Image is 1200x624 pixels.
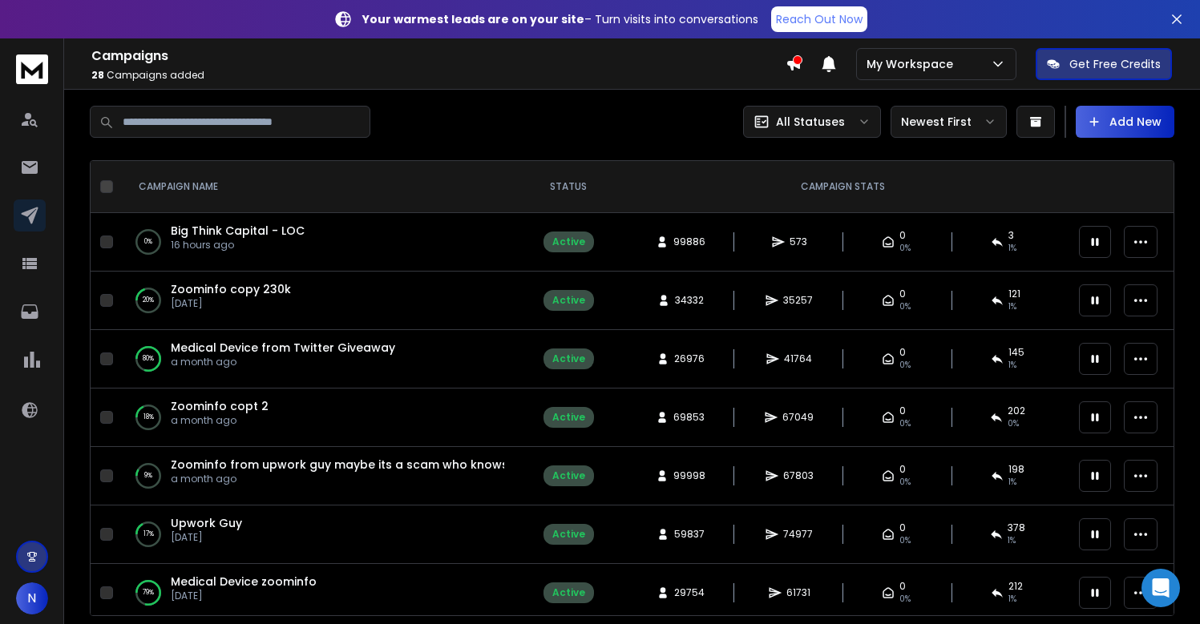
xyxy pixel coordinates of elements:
[143,585,154,601] p: 79 %
[171,515,242,531] a: Upwork Guy
[119,161,520,213] th: CAMPAIGN NAME
[1008,534,1016,547] span: 1 %
[16,582,48,614] button: N
[776,114,845,130] p: All Statuses
[520,161,616,213] th: STATUS
[552,294,585,307] div: Active
[899,242,911,255] span: 0%
[119,564,520,622] td: 79%Medical Device zoominfo[DATE]
[783,294,813,307] span: 35257
[143,409,154,425] p: 18 %
[1008,229,1014,242] span: 3
[786,586,810,599] span: 61731
[899,580,906,593] span: 0
[899,229,906,242] span: 0
[171,590,317,602] p: [DATE]
[171,356,395,368] p: a month ago
[673,236,705,248] span: 99886
[171,473,504,485] p: a month ago
[171,340,395,356] a: Medical Device from Twitter Giveaway
[1008,593,1016,606] span: 1 %
[1036,48,1172,80] button: Get Free Credits
[1008,359,1016,372] span: 1 %
[899,417,911,430] span: 0%
[119,388,520,447] td: 18%Zoominfo copt 2a month ago
[552,528,585,541] div: Active
[899,405,906,417] span: 0
[171,414,269,427] p: a month ago
[143,292,154,308] p: 20 %
[119,505,520,564] td: 17%Upwork Guy[DATE]
[91,69,786,82] p: Campaigns added
[119,213,520,272] td: 0%Big Think Capital - LOC16 hours ago
[1008,300,1016,313] span: 1 %
[552,469,585,482] div: Active
[16,54,48,84] img: logo
[171,281,291,297] a: Zoominfo copy 230k
[552,411,585,424] div: Active
[552,586,585,599] div: Active
[91,68,104,82] span: 28
[171,457,508,473] a: Zoominfo from upwork guy maybe its a scam who knows
[674,586,705,599] span: 29754
[1076,106,1174,138] button: Add New
[552,236,585,248] div: Active
[171,398,269,414] a: Zoominfo copt 2
[1008,288,1020,300] span: 121
[899,476,911,489] span: 0%
[783,528,813,541] span: 74977
[119,272,520,330] td: 20%Zoominfo copy 230k[DATE]
[790,236,807,248] span: 573
[144,468,152,484] p: 9 %
[144,234,152,250] p: 0 %
[171,297,291,310] p: [DATE]
[119,447,520,505] td: 9%Zoominfo from upwork guy maybe its a scam who knowsa month ago
[673,411,705,424] span: 69853
[1008,417,1019,430] span: 0 %
[867,56,960,72] p: My Workspace
[1069,56,1161,72] p: Get Free Credits
[171,574,317,590] a: Medical Device zoominfo
[673,469,705,482] span: 99998
[899,300,911,313] span: 0%
[783,469,814,482] span: 67803
[1008,463,1024,476] span: 198
[616,161,1069,213] th: CAMPAIGN STATS
[171,223,305,239] a: Big Think Capital - LOC
[675,294,704,307] span: 34332
[899,593,911,606] span: 0%
[1008,476,1016,489] span: 1 %
[899,534,911,547] span: 0%
[362,11,758,27] p: – Turn visits into conversations
[674,352,705,365] span: 26976
[899,359,911,372] span: 0%
[1008,242,1016,255] span: 1 %
[1008,580,1023,593] span: 212
[143,351,154,367] p: 80 %
[171,239,305,252] p: 16 hours ago
[899,463,906,476] span: 0
[784,352,812,365] span: 41764
[674,528,705,541] span: 59837
[899,521,906,534] span: 0
[1008,346,1024,359] span: 145
[899,346,906,359] span: 0
[782,411,814,424] span: 67049
[91,46,786,66] h1: Campaigns
[776,11,863,27] p: Reach Out Now
[899,288,906,300] span: 0
[362,11,584,27] strong: Your warmest leads are on your site
[119,330,520,388] td: 80%Medical Device from Twitter Giveawaya month ago
[171,531,242,544] p: [DATE]
[143,526,154,542] p: 17 %
[891,106,1007,138] button: Newest First
[552,352,585,365] div: Active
